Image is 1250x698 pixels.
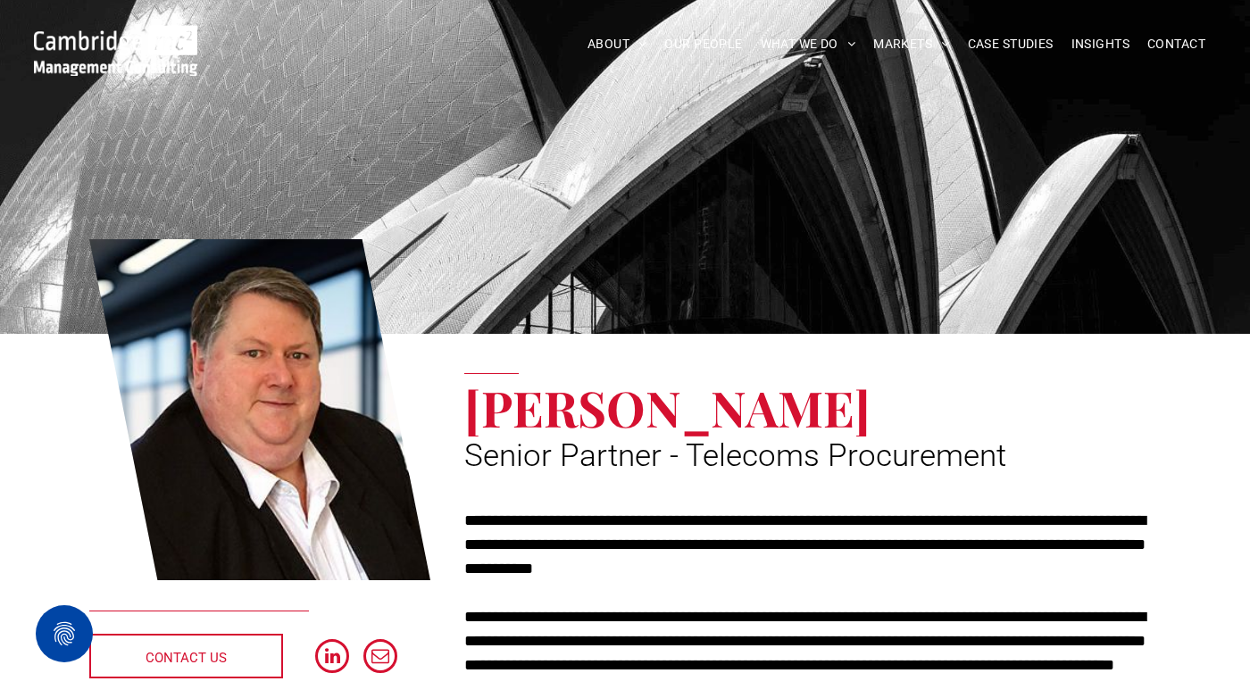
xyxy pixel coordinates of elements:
span: Senior Partner - Telecoms Procurement [464,437,1006,474]
img: Go to Homepage [34,25,197,76]
span: [PERSON_NAME] [464,374,871,440]
a: CONTACT US [89,634,283,678]
a: email [363,639,397,677]
a: INSIGHTS [1062,30,1138,58]
a: CASE STUDIES [959,30,1062,58]
a: OUR PEOPLE [655,30,751,58]
a: Procurement | Eric Green | Senior Partner - Telecoms Procurement [89,237,430,583]
a: CONTACT [1138,30,1214,58]
a: linkedin [315,639,349,677]
span: CONTACT US [146,636,227,680]
a: Your Business Transformed | Cambridge Management Consulting [34,28,197,46]
a: WHAT WE DO [752,30,865,58]
a: ABOUT [579,30,656,58]
a: MARKETS [864,30,958,58]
